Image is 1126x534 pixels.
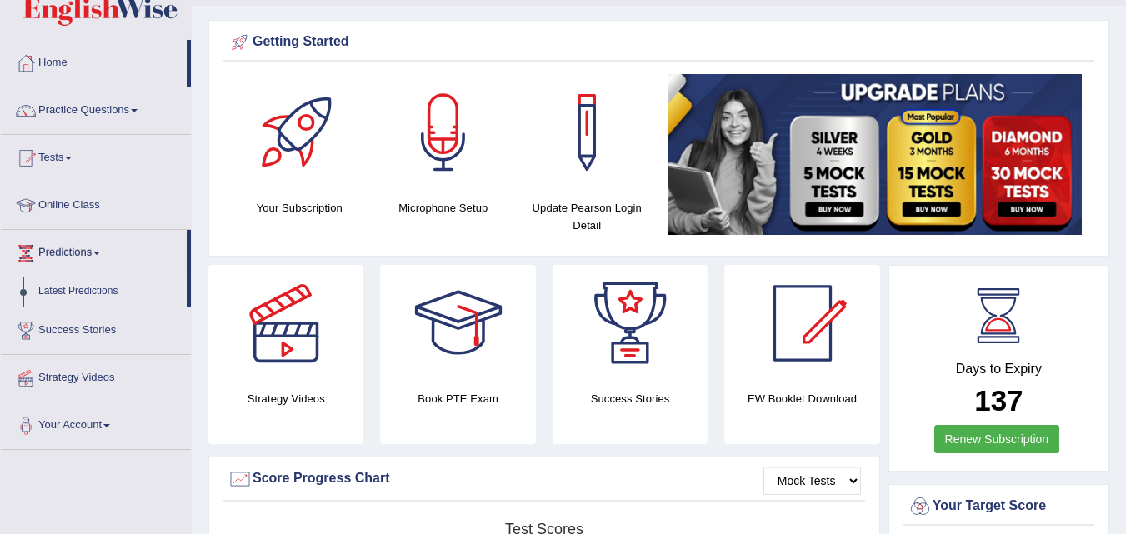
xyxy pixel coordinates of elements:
h4: Success Stories [553,390,708,407]
a: Predictions [1,230,187,272]
h4: Update Pearson Login Detail [523,199,651,234]
a: Renew Subscription [934,425,1060,453]
a: Home [1,40,187,82]
a: Practice Questions [1,87,191,129]
div: Getting Started [228,30,1090,55]
h4: Strategy Videos [208,390,363,407]
a: Strategy Videos [1,355,191,397]
b: 137 [974,384,1023,417]
a: Your Account [1,402,191,444]
div: Score Progress Chart [228,467,861,492]
div: Your Target Score [908,494,1090,519]
img: small5.jpg [668,74,1083,235]
h4: Your Subscription [236,199,363,217]
a: Success Stories [1,307,191,349]
a: Online Class [1,182,191,224]
a: Tests [1,135,191,177]
a: Latest Predictions [31,277,187,307]
h4: EW Booklet Download [724,390,879,407]
h4: Microphone Setup [380,199,508,217]
h4: Days to Expiry [908,362,1090,377]
h4: Book PTE Exam [380,390,535,407]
